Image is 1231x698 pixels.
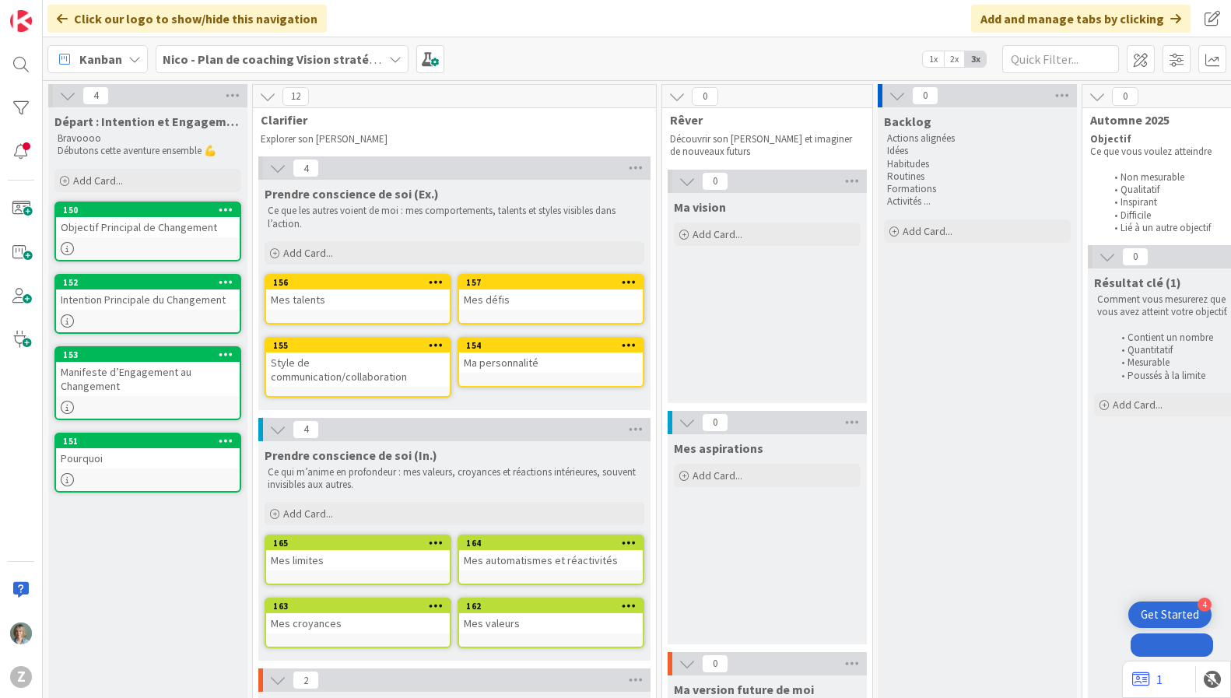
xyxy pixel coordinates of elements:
a: 165Mes limites [265,535,451,585]
p: Bravoooo [58,132,238,145]
div: 155Style de communication/collaboration [266,338,450,387]
div: 153Manifeste d’Engagement au Changement [56,348,240,396]
span: Backlog [884,114,931,129]
div: 156Mes talents [266,275,450,310]
div: 153 [63,349,240,360]
img: Visit kanbanzone.com [10,10,32,32]
div: Mes défis [459,289,643,310]
span: 0 [702,413,728,432]
span: Add Card... [903,224,952,238]
span: 0 [1122,247,1149,266]
span: Départ : Intention et Engagement [54,114,241,129]
span: Résultat clé (1) [1094,275,1181,290]
div: 165Mes limites [266,536,450,570]
p: Ce qui m’anime en profondeur : mes valeurs, croyances et réactions intérieures, souvent invisible... [268,466,641,492]
div: 154 [459,338,643,353]
b: Nico - Plan de coaching Vision stratégique (OKR) [163,51,437,67]
span: Add Card... [73,174,123,188]
p: Débutons cette aventure ensemble 💪 [58,145,238,157]
div: 157Mes défis [459,275,643,310]
div: Add and manage tabs by clicking [971,5,1191,33]
div: 162 [466,601,643,612]
div: 165 [266,536,450,550]
div: Pourquoi [56,448,240,468]
div: 154Ma personnalité [459,338,643,373]
div: 152 [63,277,240,288]
div: Mes croyances [266,613,450,633]
div: 163 [273,601,450,612]
div: Open Get Started checklist, remaining modules: 4 [1128,602,1212,628]
span: 0 [1112,87,1138,106]
a: 152Intention Principale du Changement [54,274,241,334]
span: Ma vision [674,199,726,215]
a: 164Mes automatismes et réactivités [458,535,644,585]
div: 152Intention Principale du Changement [56,275,240,310]
div: 155 [266,338,450,353]
p: Activités ... [887,195,1068,208]
div: 150 [63,205,240,216]
span: 4 [82,86,109,105]
div: 151 [56,434,240,448]
a: 155Style de communication/collaboration [265,337,451,398]
span: Prendre conscience de soi (Ex.) [265,186,439,202]
div: 162 [459,599,643,613]
div: 151 [63,436,240,447]
span: 0 [702,172,728,191]
div: 164 [459,536,643,550]
p: Ce que les autres voient de moi : mes comportements, talents et styles visibles dans l’action. [268,205,641,230]
span: Rêver [670,112,853,128]
div: Mes valeurs [459,613,643,633]
div: Z [10,666,32,688]
p: Explorer son [PERSON_NAME] [261,133,637,146]
div: 156 [273,277,450,288]
span: 1x [923,51,944,67]
p: Habitudes [887,158,1068,170]
div: Intention Principale du Changement [56,289,240,310]
div: Mes talents [266,289,450,310]
div: Get Started [1141,607,1199,623]
span: Kanban [79,50,122,68]
a: 153Manifeste d’Engagement au Changement [54,346,241,420]
strong: Objectif [1090,132,1131,146]
a: 151Pourquoi [54,433,241,493]
div: 155 [273,340,450,351]
a: 156Mes talents [265,274,451,324]
span: 4 [293,159,319,177]
div: 165 [273,538,450,549]
div: 162Mes valeurs [459,599,643,633]
div: Click our logo to show/hide this navigation [47,5,327,33]
div: Manifeste d’Engagement au Changement [56,362,240,396]
div: 163 [266,599,450,613]
div: 152 [56,275,240,289]
span: 12 [282,87,309,106]
span: 2x [944,51,965,67]
div: 156 [266,275,450,289]
p: Routines [887,170,1068,183]
span: 4 [293,420,319,439]
div: Ma personnalité [459,353,643,373]
img: ZL [10,623,32,644]
a: 157Mes défis [458,274,644,324]
div: 157 [466,277,643,288]
a: 163Mes croyances [265,598,451,648]
div: 164Mes automatismes et réactivités [459,536,643,570]
a: 154Ma personnalité [458,337,644,388]
div: 157 [459,275,643,289]
div: Mes limites [266,550,450,570]
span: Add Card... [693,468,742,482]
span: 2 [293,671,319,689]
input: Quick Filter... [1002,45,1119,73]
span: Mes aspirations [674,440,763,456]
div: 150 [56,203,240,217]
p: Actions alignées [887,132,1068,145]
span: Add Card... [1113,398,1163,412]
div: 151Pourquoi [56,434,240,468]
span: Add Card... [693,227,742,241]
span: 0 [702,654,728,673]
div: 153 [56,348,240,362]
div: 150Objectif Principal de Changement [56,203,240,237]
div: 154 [466,340,643,351]
a: 162Mes valeurs [458,598,644,648]
span: Prendre conscience de soi (In.) [265,447,437,463]
div: 164 [466,538,643,549]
